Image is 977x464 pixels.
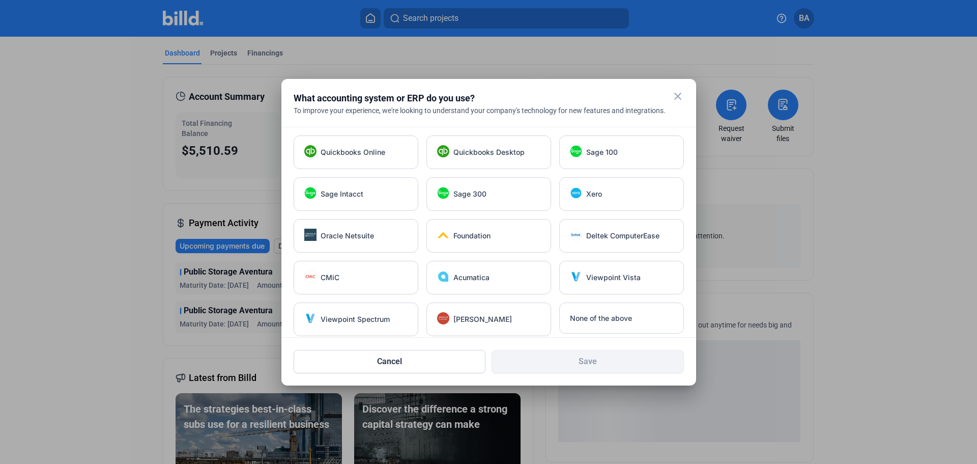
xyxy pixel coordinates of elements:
span: Quickbooks Online [321,147,385,157]
span: CMiC [321,272,339,283]
button: Cancel [294,350,486,373]
span: Viewpoint Vista [586,272,641,283]
span: Oracle Netsuite [321,231,374,241]
span: Viewpoint Spectrum [321,314,390,324]
span: Deltek ComputerEase [586,231,659,241]
div: To improve your experience, we're looking to understand your company's technology for new feature... [294,105,684,116]
span: Sage 100 [586,147,618,157]
span: Foundation [453,231,491,241]
span: Sage 300 [453,189,486,199]
span: Acumatica [453,272,490,283]
button: Save [492,350,684,373]
span: Xero [586,189,602,199]
mat-icon: close [672,90,684,102]
div: What accounting system or ERP do you use? [294,91,658,105]
span: Sage Intacct [321,189,363,199]
span: Quickbooks Desktop [453,147,525,157]
span: [PERSON_NAME] [453,314,512,324]
span: None of the above [570,313,632,323]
